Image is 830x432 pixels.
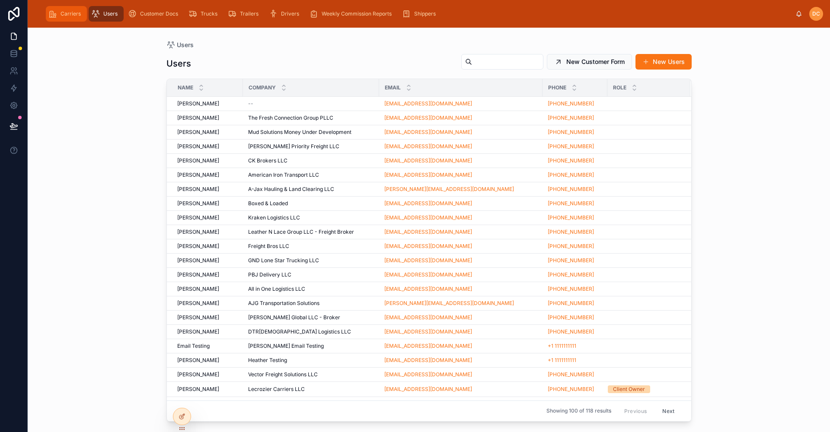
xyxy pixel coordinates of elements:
[548,300,602,307] a: [PHONE_NUMBER]
[384,157,472,164] a: [EMAIL_ADDRESS][DOMAIN_NAME]
[384,357,472,364] a: [EMAIL_ADDRESS][DOMAIN_NAME]
[384,243,537,250] a: [EMAIL_ADDRESS][DOMAIN_NAME]
[178,84,193,91] span: Name
[548,343,602,349] a: +1 1111111111
[548,200,594,207] a: [PHONE_NUMBER]
[248,172,319,178] span: American Iron Transport LLC
[384,257,472,264] a: [EMAIL_ADDRESS][DOMAIN_NAME]
[635,54,692,70] a: New Users
[399,6,442,22] a: Shippers
[548,271,602,278] a: [PHONE_NUMBER]
[248,229,374,235] a: Leather N Lace Group LLC - Freight Broker
[248,243,289,250] span: Freight Bros LLC
[548,100,602,107] a: [PHONE_NUMBER]
[125,6,184,22] a: Customer Docs
[240,10,259,17] span: Trailers
[186,6,223,22] a: Trucks
[248,200,288,207] span: Boxed & Loaded
[248,371,318,378] span: Vector Freight Solutions LLC
[248,343,374,349] a: [PERSON_NAME] Email Testing
[384,328,537,335] a: [EMAIL_ADDRESS][DOMAIN_NAME]
[248,214,300,221] span: Kraken Logistics LLC
[177,300,219,307] span: [PERSON_NAME]
[548,172,594,178] a: [PHONE_NUMBER]
[384,371,472,378] a: [EMAIL_ADDRESS][DOMAIN_NAME]
[177,371,238,378] a: [PERSON_NAME]
[177,257,219,264] span: [PERSON_NAME]
[281,10,299,17] span: Drivers
[177,343,238,349] a: Email Testing
[613,385,645,393] div: Client Owner
[384,386,537,393] a: [EMAIL_ADDRESS][DOMAIN_NAME]
[248,100,374,107] a: --
[384,243,472,250] a: [EMAIL_ADDRESS][DOMAIN_NAME]
[548,371,594,378] a: [PHONE_NUMBER]
[248,300,319,307] span: AJG Transportation Solutions
[177,100,219,107] span: [PERSON_NAME]
[384,157,537,164] a: [EMAIL_ADDRESS][DOMAIN_NAME]
[248,386,374,393] a: Lecrozier Carriers LLC
[177,328,238,335] a: [PERSON_NAME]
[548,357,576,364] a: +1 1111111111
[548,257,602,264] a: [PHONE_NUMBER]
[548,371,602,378] a: [PHONE_NUMBER]
[177,357,238,364] a: [PERSON_NAME]
[385,84,401,91] span: Email
[248,172,374,178] a: American Iron Transport LLC
[384,186,537,193] a: [PERSON_NAME][EMAIL_ADDRESS][DOMAIN_NAME]
[177,214,238,221] a: [PERSON_NAME]
[548,314,594,321] a: [PHONE_NUMBER]
[384,271,472,278] a: [EMAIL_ADDRESS][DOMAIN_NAME]
[248,314,340,321] span: [PERSON_NAME] Global LLC - Broker
[177,114,238,121] a: [PERSON_NAME]
[546,408,611,415] span: Showing 100 of 118 results
[548,328,594,335] a: [PHONE_NUMBER]
[608,385,680,393] a: Client Owner
[384,129,537,136] a: [EMAIL_ADDRESS][DOMAIN_NAME]
[414,10,436,17] span: Shippers
[384,200,537,207] a: [EMAIL_ADDRESS][DOMAIN_NAME]
[177,41,194,49] span: Users
[384,129,472,136] a: [EMAIL_ADDRESS][DOMAIN_NAME]
[384,371,537,378] a: [EMAIL_ADDRESS][DOMAIN_NAME]
[177,100,238,107] a: [PERSON_NAME]
[548,143,602,150] a: [PHONE_NUMBER]
[384,300,537,307] a: [PERSON_NAME][EMAIL_ADDRESS][DOMAIN_NAME]
[248,386,305,393] span: Lecrozier Carriers LLC
[384,343,537,349] a: [EMAIL_ADDRESS][DOMAIN_NAME]
[266,6,305,22] a: Drivers
[177,243,219,250] span: [PERSON_NAME]
[566,57,625,66] span: New Customer Form
[548,328,602,335] a: [PHONE_NUMBER]
[548,386,594,393] a: [PHONE_NUMBER]
[548,114,594,121] a: [PHONE_NUMBER]
[248,129,351,136] span: Mud Solutions Money Under Development
[322,10,392,17] span: Weekly Commission Reports
[103,10,118,17] span: Users
[548,214,594,221] a: [PHONE_NUMBER]
[548,300,594,307] a: [PHONE_NUMBER]
[248,271,291,278] span: PBJ Delivery LLC
[177,172,219,178] span: [PERSON_NAME]
[177,143,219,150] span: [PERSON_NAME]
[548,286,594,292] a: [PHONE_NUMBER]
[548,114,602,121] a: [PHONE_NUMBER]
[177,343,210,349] span: Email Testing
[177,386,219,393] span: [PERSON_NAME]
[548,157,594,164] a: [PHONE_NUMBER]
[384,328,472,335] a: [EMAIL_ADDRESS][DOMAIN_NAME]
[548,200,602,207] a: [PHONE_NUMBER]
[548,186,594,193] a: [PHONE_NUMBER]
[548,186,602,193] a: [PHONE_NUMBER]
[548,271,594,278] a: [PHONE_NUMBER]
[384,357,537,364] a: [EMAIL_ADDRESS][DOMAIN_NAME]
[384,229,537,235] a: [EMAIL_ADDRESS][DOMAIN_NAME]
[177,386,238,393] a: [PERSON_NAME]
[248,300,374,307] a: AJG Transportation Solutions
[384,143,472,150] a: [EMAIL_ADDRESS][DOMAIN_NAME]
[177,357,219,364] span: [PERSON_NAME]
[307,6,398,22] a: Weekly Commission Reports
[384,114,537,121] a: [EMAIL_ADDRESS][DOMAIN_NAME]
[384,229,472,235] a: [EMAIL_ADDRESS][DOMAIN_NAME]
[248,114,333,121] span: The Fresh Connection Group PLLC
